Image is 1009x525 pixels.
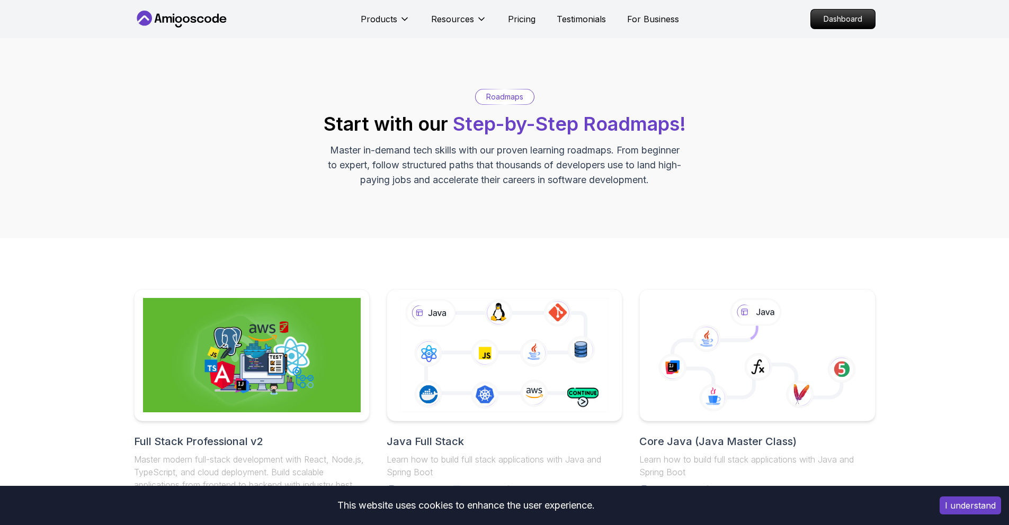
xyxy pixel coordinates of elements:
a: Pricing [508,13,535,25]
a: Full Stack Professional v2Full Stack Professional v2Master modern full-stack development with Rea... [134,289,370,508]
button: Accept cookies [940,496,1001,514]
div: This website uses cookies to enhance the user experience. [8,494,924,517]
a: Testimonials [557,13,606,25]
a: Dashboard [810,9,876,29]
span: 29 Courses [400,485,441,495]
p: Master in-demand tech skills with our proven learning roadmaps. From beginner to expert, follow s... [327,143,683,187]
a: For Business [627,13,679,25]
span: Step-by-Step Roadmaps! [453,112,686,135]
p: Master modern full-stack development with React, Node.js, TypeScript, and cloud deployment. Build... [134,453,370,491]
p: Resources [431,13,474,25]
a: Core Java (Java Master Class)Learn how to build full stack applications with Java and Spring Boot... [639,289,875,495]
h2: Full Stack Professional v2 [134,434,370,449]
p: Learn how to build full stack applications with Java and Spring Boot [639,453,875,478]
button: Products [361,13,410,34]
span: 4 Builds [465,485,493,495]
p: Dashboard [811,10,875,29]
p: Learn how to build full stack applications with Java and Spring Boot [387,453,622,478]
h2: Core Java (Java Master Class) [639,434,875,449]
span: 10.4h [716,485,734,495]
h2: Java Full Stack [387,434,622,449]
button: Resources [431,13,487,34]
p: Roadmaps [486,92,523,102]
img: Full Stack Professional v2 [143,298,361,412]
p: Products [361,13,397,25]
h2: Start with our [324,113,686,134]
span: 9.2h [517,485,532,495]
a: Java Full StackLearn how to build full stack applications with Java and Spring Boot29 Courses4 Bu... [387,289,622,495]
span: 18 Courses [653,485,692,495]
